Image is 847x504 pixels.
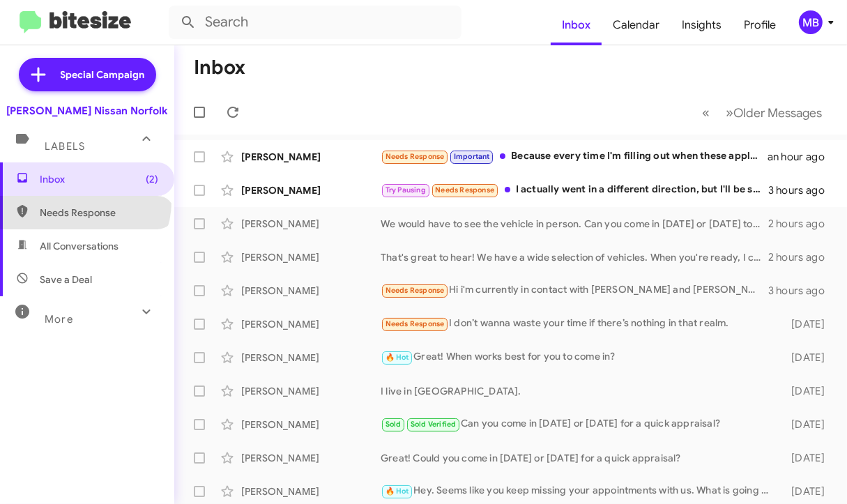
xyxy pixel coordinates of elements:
[702,104,710,121] span: «
[551,5,602,45] a: Inbox
[40,239,119,253] span: All Conversations
[386,152,445,161] span: Needs Response
[381,148,768,165] div: Because every time I'm filling out when these applications hitting my credit report like I have 1...
[781,418,837,432] div: [DATE]
[733,5,787,45] a: Profile
[435,185,494,194] span: Needs Response
[768,150,836,164] div: an hour ago
[781,351,837,365] div: [DATE]
[768,183,836,197] div: 3 hours ago
[241,418,381,432] div: [PERSON_NAME]
[381,282,768,298] div: Hi i'm currently in contact with [PERSON_NAME] and [PERSON_NAME] at the dealership in [GEOGRAPHIC...
[241,183,381,197] div: [PERSON_NAME]
[241,150,381,164] div: [PERSON_NAME]
[381,349,781,365] div: Great! When works best for you to come in?
[386,487,409,496] span: 🔥 Hot
[733,105,822,121] span: Older Messages
[381,316,781,332] div: I don’t wanna waste your time if there’s nothing in that realm.
[694,98,830,127] nav: Page navigation example
[411,420,457,429] span: Sold Verified
[381,416,781,432] div: Can you come in [DATE] or [DATE] for a quick appraisal?
[381,451,781,465] div: Great! Could you come in [DATE] or [DATE] for a quick appraisal?
[768,250,836,264] div: 2 hours ago
[799,10,823,34] div: MB
[241,451,381,465] div: [PERSON_NAME]
[40,206,158,220] span: Needs Response
[768,217,836,231] div: 2 hours ago
[169,6,461,39] input: Search
[241,250,381,264] div: [PERSON_NAME]
[602,5,671,45] a: Calendar
[241,484,381,498] div: [PERSON_NAME]
[717,98,830,127] button: Next
[61,68,145,82] span: Special Campaign
[45,313,73,326] span: More
[45,140,85,153] span: Labels
[386,319,445,328] span: Needs Response
[671,5,733,45] a: Insights
[241,351,381,365] div: [PERSON_NAME]
[241,384,381,398] div: [PERSON_NAME]
[726,104,733,121] span: »
[386,353,409,362] span: 🔥 Hot
[7,104,168,118] div: [PERSON_NAME] Nissan Norfolk
[19,58,156,91] a: Special Campaign
[781,317,837,331] div: [DATE]
[781,384,837,398] div: [DATE]
[241,217,381,231] div: [PERSON_NAME]
[40,273,92,287] span: Save a Deal
[381,483,781,499] div: Hey. Seems like you keep missing your appointments with us. What is going on?
[194,56,245,79] h1: Inbox
[40,172,158,186] span: Inbox
[386,185,426,194] span: Try Pausing
[781,451,837,465] div: [DATE]
[381,250,768,264] div: That's great to hear! We have a wide selection of vehicles. When you're ready, I can help you sch...
[381,182,768,198] div: I actually went in a different direction, but I'll be shopping again in about a year and will kee...
[768,284,836,298] div: 3 hours ago
[381,384,781,398] div: I live in [GEOGRAPHIC_DATA].
[386,286,445,295] span: Needs Response
[241,317,381,331] div: [PERSON_NAME]
[694,98,718,127] button: Previous
[454,152,490,161] span: Important
[787,10,832,34] button: MB
[146,172,158,186] span: (2)
[781,484,837,498] div: [DATE]
[241,284,381,298] div: [PERSON_NAME]
[386,420,402,429] span: Sold
[381,217,768,231] div: We would have to see the vehicle in person. Can you come in [DATE] or [DATE] to go over options?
